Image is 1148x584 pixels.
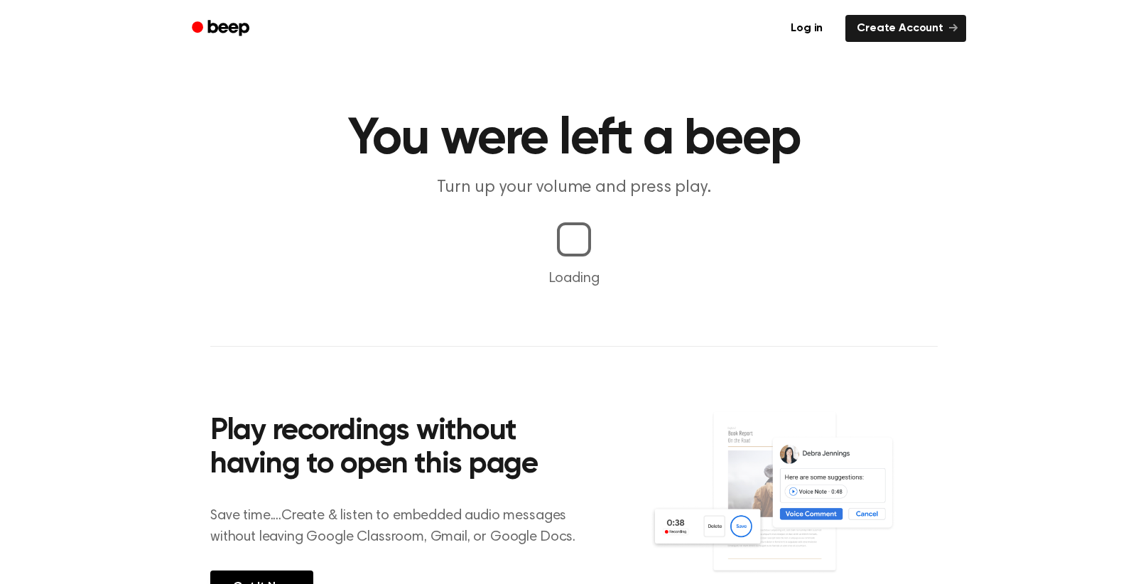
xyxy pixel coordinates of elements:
[301,176,847,200] p: Turn up your volume and press play.
[776,12,837,45] a: Log in
[210,505,593,548] p: Save time....Create & listen to embedded audio messages without leaving Google Classroom, Gmail, ...
[210,415,593,482] h2: Play recordings without having to open this page
[845,15,966,42] a: Create Account
[210,114,938,165] h1: You were left a beep
[182,15,262,43] a: Beep
[17,268,1131,289] p: Loading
